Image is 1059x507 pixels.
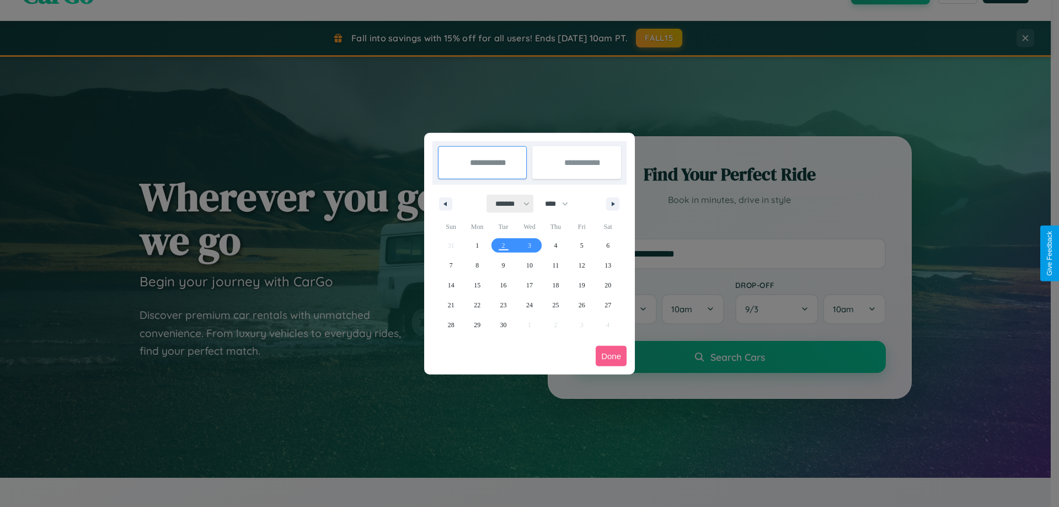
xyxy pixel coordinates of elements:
span: Thu [543,218,569,236]
span: 8 [475,255,479,275]
span: 25 [552,295,559,315]
button: 21 [438,295,464,315]
button: 12 [569,255,595,275]
button: 27 [595,295,621,315]
span: 4 [554,236,557,255]
span: Sat [595,218,621,236]
span: 3 [528,236,531,255]
button: 15 [464,275,490,295]
span: 20 [605,275,611,295]
button: 26 [569,295,595,315]
span: 6 [606,236,609,255]
span: 26 [579,295,585,315]
span: 2 [502,236,505,255]
div: Give Feedback [1046,231,1053,276]
span: 27 [605,295,611,315]
span: 29 [474,315,480,335]
button: 10 [516,255,542,275]
span: 1 [475,236,479,255]
span: 30 [500,315,507,335]
button: 8 [464,255,490,275]
span: 28 [448,315,454,335]
span: 10 [526,255,533,275]
button: 16 [490,275,516,295]
span: 5 [580,236,584,255]
button: 18 [543,275,569,295]
span: 11 [553,255,559,275]
span: 23 [500,295,507,315]
span: Wed [516,218,542,236]
button: 25 [543,295,569,315]
span: 19 [579,275,585,295]
button: 29 [464,315,490,335]
span: 14 [448,275,454,295]
button: 7 [438,255,464,275]
span: 24 [526,295,533,315]
span: 21 [448,295,454,315]
span: 18 [552,275,559,295]
button: 19 [569,275,595,295]
span: 13 [605,255,611,275]
button: 22 [464,295,490,315]
button: 6 [595,236,621,255]
button: 28 [438,315,464,335]
button: Done [596,346,627,366]
button: 30 [490,315,516,335]
span: Mon [464,218,490,236]
button: 5 [569,236,595,255]
span: 12 [579,255,585,275]
span: 9 [502,255,505,275]
button: 17 [516,275,542,295]
button: 11 [543,255,569,275]
span: 17 [526,275,533,295]
button: 13 [595,255,621,275]
button: 14 [438,275,464,295]
button: 20 [595,275,621,295]
span: 22 [474,295,480,315]
button: 23 [490,295,516,315]
button: 2 [490,236,516,255]
span: 15 [474,275,480,295]
button: 24 [516,295,542,315]
span: Fri [569,218,595,236]
button: 4 [543,236,569,255]
span: 16 [500,275,507,295]
span: 7 [450,255,453,275]
button: 1 [464,236,490,255]
span: Tue [490,218,516,236]
button: 3 [516,236,542,255]
span: Sun [438,218,464,236]
button: 9 [490,255,516,275]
